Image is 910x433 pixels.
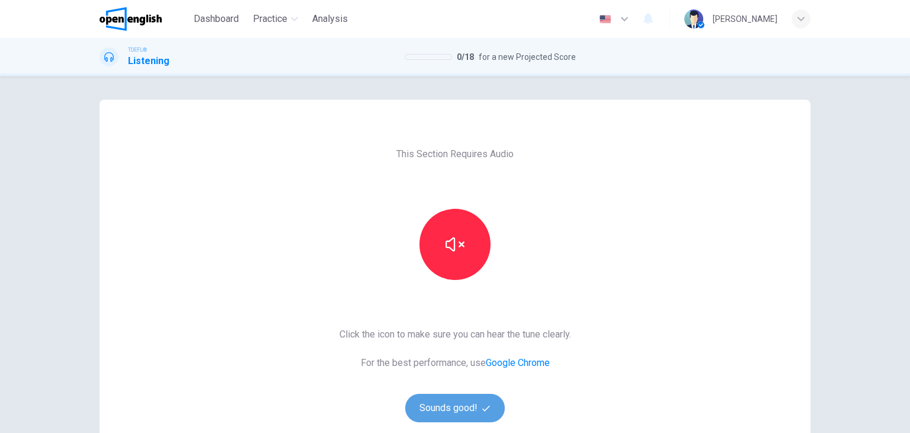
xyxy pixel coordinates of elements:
img: en [598,15,613,24]
span: for a new Projected Score [479,50,576,64]
span: Practice [253,12,287,26]
button: Dashboard [189,8,243,30]
a: OpenEnglish logo [100,7,189,31]
button: Sounds good! [405,394,505,422]
span: Analysis [312,12,348,26]
img: Profile picture [684,9,703,28]
a: Google Chrome [486,357,550,368]
img: OpenEnglish logo [100,7,162,31]
span: Click the icon to make sure you can hear the tune clearly. [339,327,571,342]
button: Analysis [307,8,353,30]
button: Practice [248,8,303,30]
h1: Listening [128,54,169,68]
span: 0 / 18 [457,50,474,64]
span: This Section Requires Audio [396,147,514,161]
span: Dashboard [194,12,239,26]
span: For the best performance, use [339,356,571,370]
span: TOEFL® [128,46,147,54]
div: [PERSON_NAME] [713,12,777,26]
